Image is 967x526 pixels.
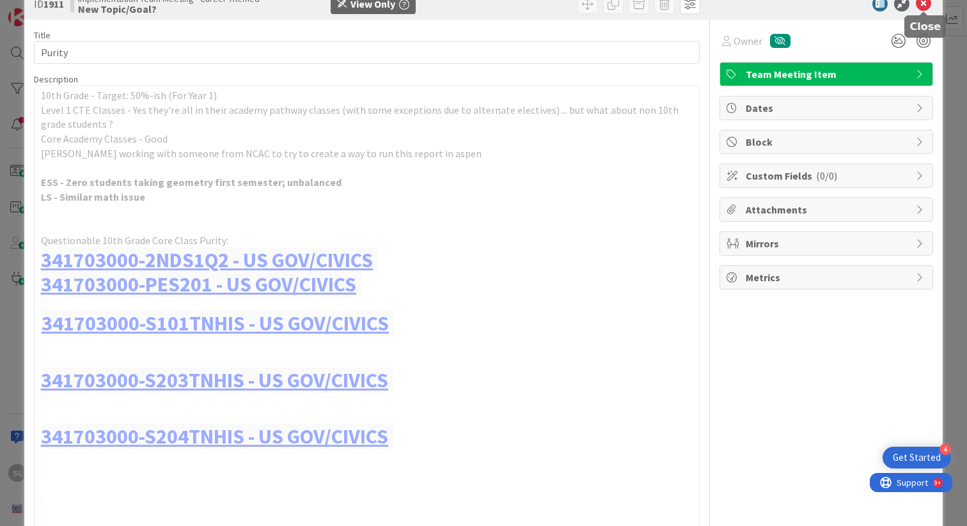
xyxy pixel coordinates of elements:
p: Questionable 10th Grade Core Class Purity: [41,233,693,248]
span: Dates [746,100,909,116]
a: 341703000-S203TNHIS - US GOV/CIVICS [41,367,388,393]
a: 341703000-S204TNHIS - US GOV/CIVICS [41,424,388,449]
a: 341703000-PES201 - US GOV/CIVICS [41,272,356,297]
span: Support [27,2,58,17]
strong: LS - Similar math issue [41,190,145,203]
div: 4 [939,444,951,455]
strong: ESS - Zero students taking geometry first semester; unbalanced [41,176,342,189]
p: Core Academy Classes - Good [41,132,693,146]
span: Owner [734,33,762,49]
span: Custom Fields [746,168,909,183]
label: Title [34,29,51,41]
div: Get Started [893,451,941,464]
span: Description [34,73,78,85]
span: Mirrors [746,236,909,251]
a: 341703000-2NDS1Q2 - US GOV/CIVICS [41,247,373,273]
p: 10th Grade - Target: 50%-ish (For Year 1) [41,88,693,103]
span: Attachments [746,202,909,217]
span: Block [746,134,909,150]
div: Open Get Started checklist, remaining modules: 4 [883,447,951,468]
span: Metrics [746,270,909,285]
input: type card name here... [34,41,700,64]
b: New Topic/Goal? [78,4,260,14]
p: Level 1 CTE Classes - Yes they're all in their academy pathway classes (with some exceptions due ... [41,103,693,132]
div: 9+ [65,5,71,15]
span: Team Meeting Item [746,66,909,82]
span: ( 0/0 ) [816,169,837,182]
h5: Close [910,20,941,33]
a: 341703000-S101TNHIS - US GOV/CIVICS [42,311,389,336]
p: [PERSON_NAME] working with someone from NCAC to try to create a way to run this report in aspen [41,146,693,161]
